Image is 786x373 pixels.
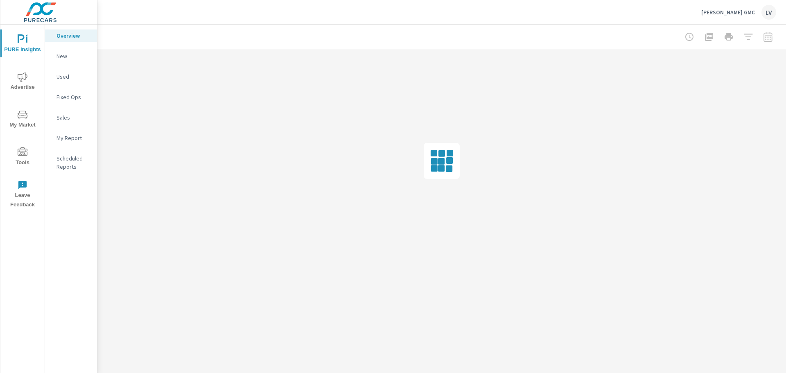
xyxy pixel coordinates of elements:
[45,132,97,144] div: My Report
[56,72,90,81] p: Used
[45,152,97,173] div: Scheduled Reports
[761,5,776,20] div: LV
[3,72,42,92] span: Advertise
[56,113,90,122] p: Sales
[56,32,90,40] p: Overview
[3,34,42,54] span: PURE Insights
[45,91,97,103] div: Fixed Ops
[3,180,42,210] span: Leave Feedback
[56,134,90,142] p: My Report
[56,154,90,171] p: Scheduled Reports
[45,111,97,124] div: Sales
[45,29,97,42] div: Overview
[56,52,90,60] p: New
[3,110,42,130] span: My Market
[701,9,755,16] p: [PERSON_NAME] GMC
[56,93,90,101] p: Fixed Ops
[45,50,97,62] div: New
[3,147,42,167] span: Tools
[45,70,97,83] div: Used
[0,25,45,213] div: nav menu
